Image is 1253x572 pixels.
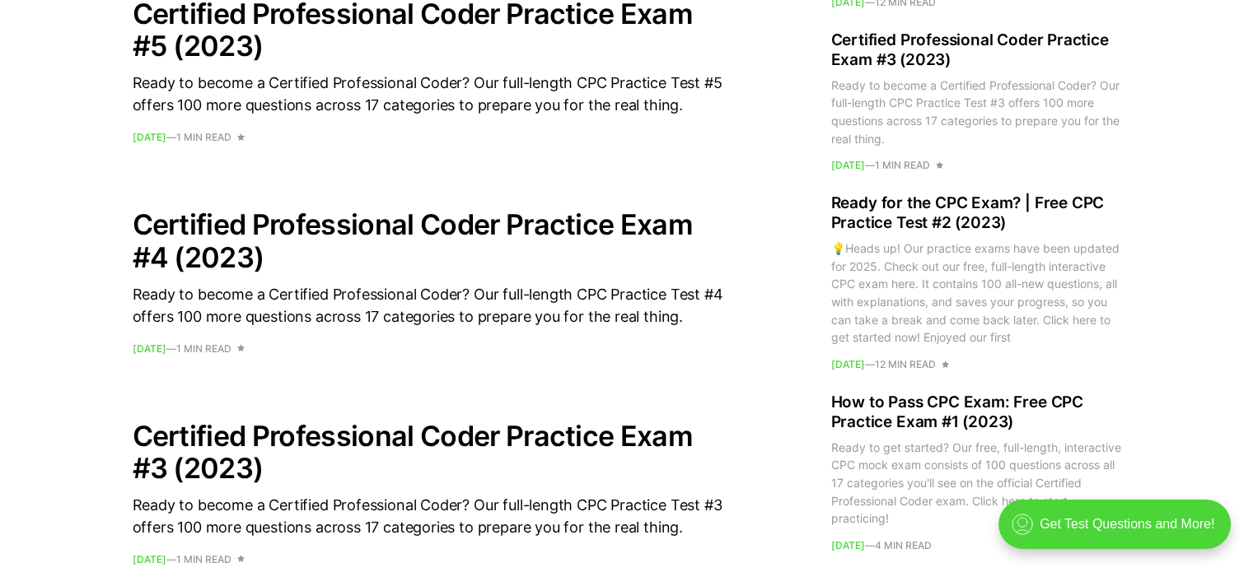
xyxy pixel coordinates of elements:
[133,131,166,143] time: [DATE]
[831,30,1121,70] h2: Certified Professional Coder Practice Exam #3 (2023)
[831,360,1121,370] footer: —
[831,393,1121,432] h2: How to Pass CPC Exam: Free CPC Practice Exam #1 (2023)
[831,539,865,551] time: [DATE]
[875,161,930,171] span: 1 min read
[133,283,726,328] div: Ready to become a Certified Professional Coder? Our full-length CPC Practice Test #4 offers 100 m...
[133,420,726,565] a: Certified Professional Coder Practice Exam #3 (2023) Ready to become a Certified Professional Cod...
[133,553,166,565] time: [DATE]
[875,541,932,551] span: 4 min read
[831,358,865,370] time: [DATE]
[831,239,1121,346] div: 💡Heads up! Our practice exams have been updated for 2025. Check out our free, full-length interac...
[831,194,1121,370] a: Ready for the CPC Exam? | Free CPC Practice Test #2 (2023) 💡Heads up! Our practice exams have bee...
[133,555,726,565] footer: —
[176,555,231,565] span: 1 min read
[133,344,726,354] footer: —
[133,494,726,538] div: Ready to become a Certified Professional Coder? Our full-length CPC Practice Test #3 offers 100 m...
[831,393,1121,551] a: How to Pass CPC Exam: Free CPC Practice Exam #1 (2023) Ready to get started? Our free, full-lengt...
[133,342,166,355] time: [DATE]
[831,194,1121,234] h2: Ready for the CPC Exam? | Free CPC Practice Test #2 (2023)
[831,541,1121,551] footer: —
[133,208,726,353] a: Certified Professional Coder Practice Exam #4 (2023) Ready to become a Certified Professional Cod...
[133,420,726,484] h2: Certified Professional Coder Practice Exam #3 (2023)
[831,439,1121,528] div: Ready to get started? Our free, full-length, interactive CPC mock exam consists of 100 questions ...
[831,161,1121,171] footer: —
[133,133,726,142] footer: —
[831,30,1121,170] a: Certified Professional Coder Practice Exam #3 (2023) Ready to become a Certified Professional Cod...
[133,72,726,116] div: Ready to become a Certified Professional Coder? Our full-length CPC Practice Test #5 offers 100 m...
[176,133,231,142] span: 1 min read
[133,208,726,272] h2: Certified Professional Coder Practice Exam #4 (2023)
[176,344,231,354] span: 1 min read
[875,360,936,370] span: 12 min read
[984,491,1253,572] iframe: portal-trigger
[831,77,1121,148] div: Ready to become a Certified Professional Coder? Our full-length CPC Practice Test #3 offers 100 m...
[831,160,865,172] time: [DATE]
